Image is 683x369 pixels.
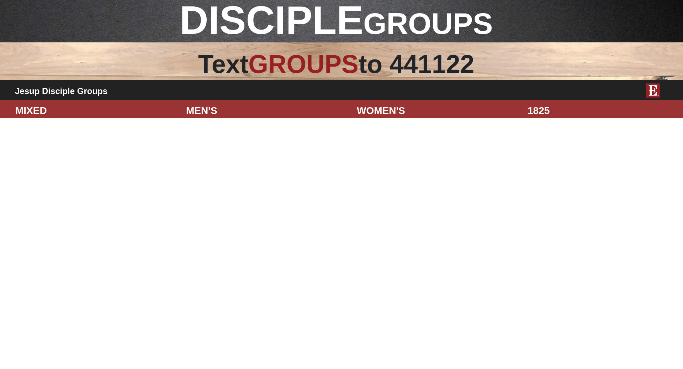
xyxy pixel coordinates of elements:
div: MIXED [10,103,181,118]
span: GROUPS [363,7,493,40]
div: MEN'S [181,103,351,118]
b: Jesup Disciple Groups [15,86,107,96]
img: E-icon-fireweed-White-TM.png [646,83,660,98]
div: WOMEN'S [351,103,522,118]
span: GROUPS [248,50,358,78]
